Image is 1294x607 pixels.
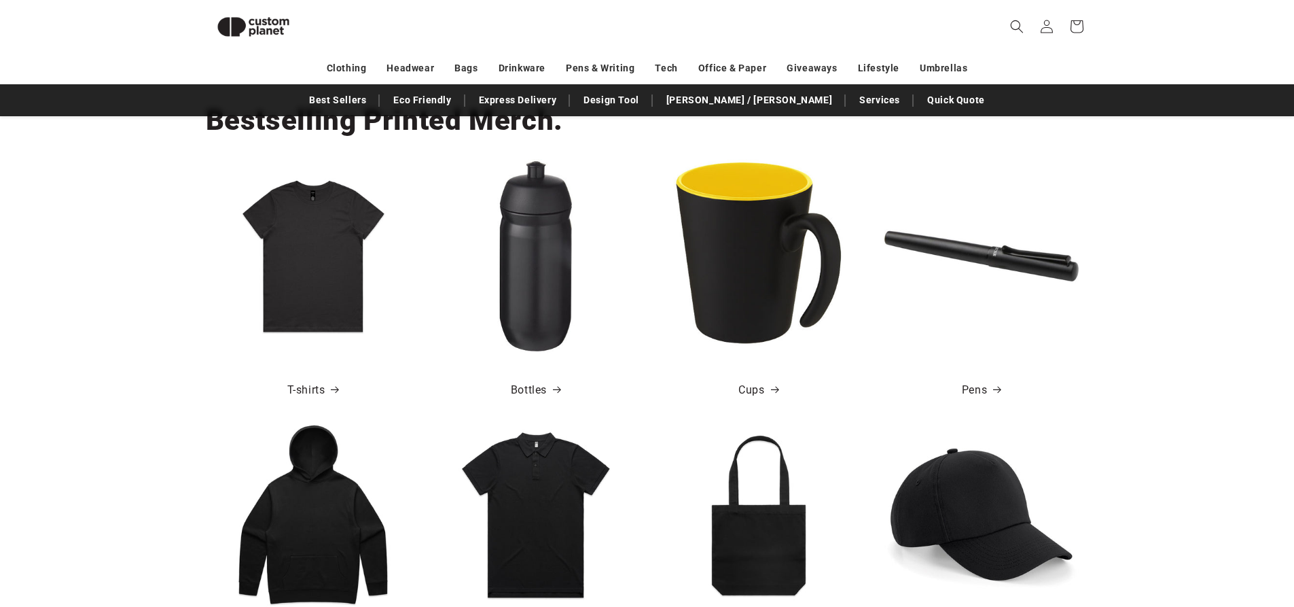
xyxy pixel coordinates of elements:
[698,56,766,80] a: Office & Paper
[302,88,373,112] a: Best Sellers
[787,56,837,80] a: Giveaways
[499,56,545,80] a: Drinkware
[1067,460,1294,607] iframe: Chat Widget
[327,56,367,80] a: Clothing
[738,381,778,400] a: Cups
[472,88,564,112] a: Express Delivery
[852,88,907,112] a: Services
[387,56,434,80] a: Headwear
[655,56,677,80] a: Tech
[1002,12,1032,41] summary: Search
[662,159,856,353] img: Oli 360 ml ceramic mug with handle
[962,381,1001,400] a: Pens
[206,5,301,48] img: Custom Planet
[920,56,967,80] a: Umbrellas
[566,56,634,80] a: Pens & Writing
[660,88,839,112] a: [PERSON_NAME] / [PERSON_NAME]
[454,56,478,80] a: Bags
[511,381,560,400] a: Bottles
[206,102,563,139] h2: Bestselling Printed Merch.
[287,381,339,400] a: T-shirts
[387,88,458,112] a: Eco Friendly
[858,56,899,80] a: Lifestyle
[920,88,992,112] a: Quick Quote
[439,159,633,353] img: HydroFlex™ 500 ml squeezy sport bottle
[577,88,646,112] a: Design Tool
